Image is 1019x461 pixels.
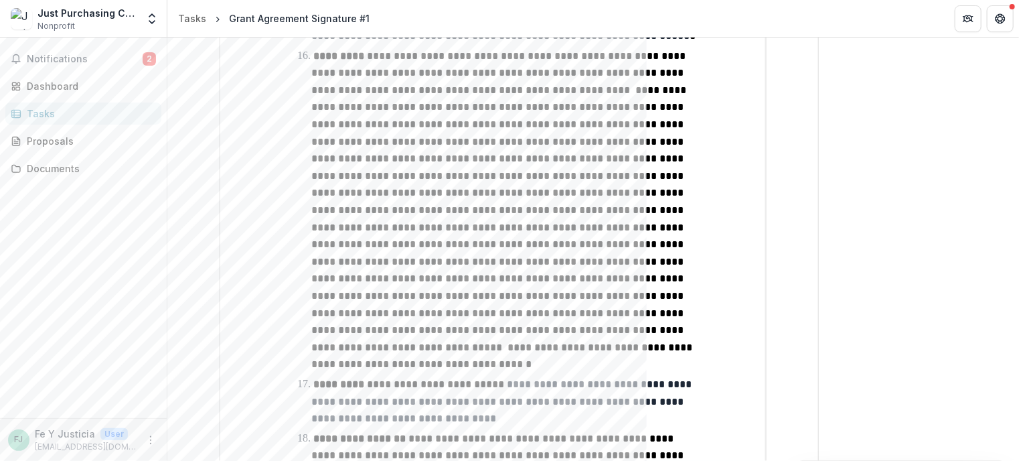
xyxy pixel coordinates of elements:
[5,103,161,125] a: Tasks
[987,5,1014,32] button: Get Help
[15,436,23,444] div: Fe Y Justicia
[11,8,32,29] img: Just Purchasing Consortium
[143,52,156,66] span: 2
[5,130,161,152] a: Proposals
[37,20,75,32] span: Nonprofit
[173,9,375,28] nav: breadcrumb
[27,134,151,148] div: Proposals
[143,5,161,32] button: Open entity switcher
[35,441,137,453] p: [EMAIL_ADDRESS][DOMAIN_NAME]
[35,427,95,441] p: Fe Y Justicia
[5,75,161,97] a: Dashboard
[5,48,161,70] button: Notifications2
[27,54,143,65] span: Notifications
[5,157,161,180] a: Documents
[100,428,128,440] p: User
[955,5,982,32] button: Partners
[27,79,151,93] div: Dashboard
[229,11,370,25] div: Grant Agreement Signature #1
[173,9,212,28] a: Tasks
[27,107,151,121] div: Tasks
[143,432,159,448] button: More
[178,11,206,25] div: Tasks
[27,161,151,176] div: Documents
[37,6,137,20] div: Just Purchasing Consortium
